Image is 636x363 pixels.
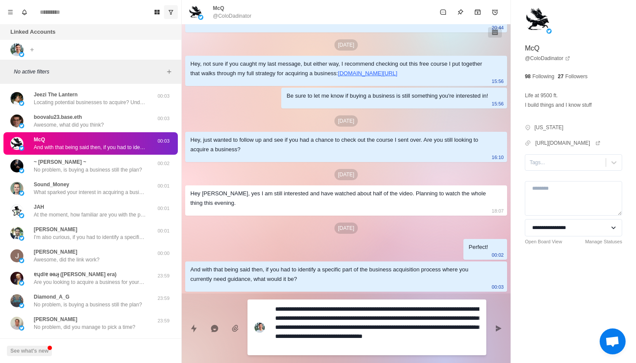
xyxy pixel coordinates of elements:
[534,124,563,131] p: [US_STATE]
[153,205,174,212] p: 00:01
[150,5,164,19] button: Board View
[10,227,23,240] img: picture
[19,123,24,128] img: picture
[14,68,164,76] p: No active filters
[600,328,626,354] div: Open chat
[164,67,174,77] button: Add filters
[434,3,452,21] button: Mark as unread
[525,91,592,110] p: Life at 9500 ft. I build things and I know stuff
[34,99,146,106] p: Locating potential businesses to acquire? Understanding exactly what makes a "good deal” and how ...
[153,182,174,190] p: 00:01
[19,325,24,331] img: picture
[164,5,178,19] button: Show unread conversations
[286,91,488,101] div: Be sure to let me know if buying a business is still something you're interested in!
[334,169,358,180] p: [DATE]
[34,91,77,99] p: Jeezi The Lantern
[34,113,82,121] p: boovalu23.base.eth
[492,250,504,260] p: 00:02
[19,213,24,218] img: picture
[10,137,23,150] img: picture
[565,73,588,80] p: Followers
[190,265,488,284] div: And with that being said then, if you had to identify a specific part of the business acquisition...
[3,5,17,19] button: Menu
[189,5,202,19] img: picture
[19,236,24,241] img: picture
[19,303,24,308] img: picture
[153,115,174,122] p: 00:03
[492,76,504,86] p: 15:56
[19,146,24,151] img: picture
[490,320,507,337] button: Send message
[334,115,358,127] p: [DATE]
[206,320,223,337] button: Reply with AI
[10,115,23,127] img: picture
[492,206,504,216] p: 18:07
[153,250,174,257] p: 00:00
[153,272,174,280] p: 23:59
[153,92,174,100] p: 00:03
[254,322,265,333] img: picture
[34,181,69,188] p: Sound_Money
[34,256,100,264] p: Awesome, did the link work?
[525,73,530,80] p: 98
[10,182,23,195] img: picture
[558,73,563,80] p: 27
[10,28,55,36] p: Linked Accounts
[213,4,224,12] p: McQ
[525,238,562,245] a: Open Board View
[19,258,24,263] img: picture
[190,189,488,208] div: Hey [PERSON_NAME], yes I am still interested and have watched about half of the video. Planning t...
[34,233,146,241] p: I'm also curious, if you had to identify a specific part of the business acquisition process wher...
[492,99,504,108] p: 15:56
[153,295,174,302] p: 23:59
[338,70,397,76] a: [DOMAIN_NAME][URL]
[34,136,45,143] p: McQ
[525,43,540,54] p: McQ
[34,248,77,256] p: [PERSON_NAME]
[34,323,135,331] p: No problem, did you manage to pick a time?
[546,29,552,34] img: picture
[17,5,31,19] button: Notifications
[153,160,174,167] p: 00:02
[19,168,24,173] img: picture
[34,121,104,129] p: Awesome, what did you think?
[34,278,146,286] p: Are you looking to acquire a business for yourself?
[10,294,23,307] img: picture
[452,3,469,21] button: Pin
[19,52,24,57] img: picture
[10,159,23,172] img: picture
[34,158,86,166] p: ~ [PERSON_NAME] ~
[19,101,24,106] img: picture
[469,242,488,252] div: Perfect!
[153,137,174,145] p: 00:03
[190,135,488,154] div: Hey, just wanted to follow up and see if you had a chance to check out the course I sent over. Ar...
[27,45,37,55] button: Add account
[10,43,23,56] img: picture
[492,282,504,292] p: 00:03
[190,59,488,78] div: Hey, not sure if you caught my last message, but either way, I recommend checking out this free c...
[34,226,77,233] p: [PERSON_NAME]
[34,301,142,309] p: No problem, is buying a business still the plan?
[19,280,24,286] img: picture
[533,73,555,80] p: Following
[10,92,23,105] img: picture
[34,315,77,323] p: [PERSON_NAME]
[34,143,146,151] p: And with that being said then, if you had to identify a specific part of the business acquisition...
[10,272,23,285] img: picture
[213,12,251,20] p: @ColoDadinator
[227,320,244,337] button: Add media
[525,7,551,33] img: picture
[7,346,52,356] button: See what's new
[10,204,23,217] img: picture
[486,3,504,21] button: Add reminder
[19,191,24,196] img: picture
[34,293,70,301] p: Diamond_A_G
[153,227,174,235] p: 00:01
[492,153,504,162] p: 16:10
[535,139,601,147] a: [URL][DOMAIN_NAME]
[469,3,486,21] button: Archive
[34,211,146,219] p: At the moment, how familiar are you with the process of buying a business?
[10,249,23,262] img: picture
[34,166,142,174] p: No problem, is buying a business still the plan?
[198,15,203,20] img: picture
